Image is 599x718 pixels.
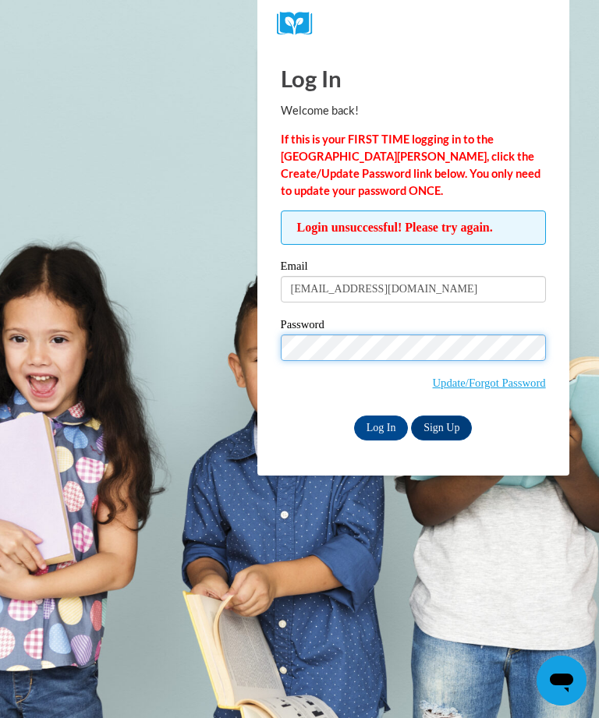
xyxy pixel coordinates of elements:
[281,210,546,245] span: Login unsuccessful! Please try again.
[354,416,409,440] input: Log In
[433,377,546,389] a: Update/Forgot Password
[537,656,587,706] iframe: Button to launch messaging window
[277,12,550,36] a: COX Campus
[411,416,472,440] a: Sign Up
[281,102,546,119] p: Welcome back!
[281,62,546,94] h1: Log In
[281,260,546,276] label: Email
[281,133,541,197] strong: If this is your FIRST TIME logging in to the [GEOGRAPHIC_DATA][PERSON_NAME], click the Create/Upd...
[277,12,324,36] img: Logo brand
[281,319,546,334] label: Password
